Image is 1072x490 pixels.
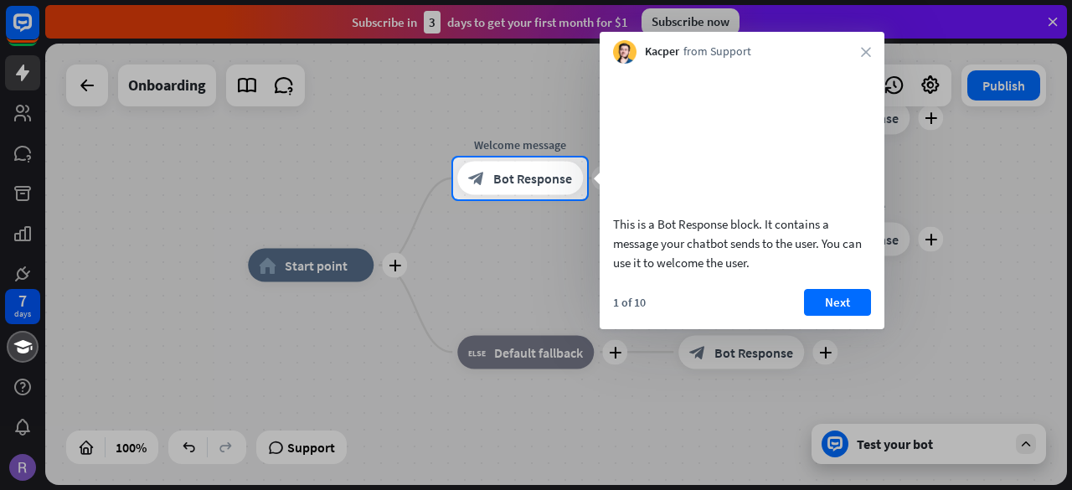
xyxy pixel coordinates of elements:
[613,295,646,310] div: 1 of 10
[613,214,871,272] div: This is a Bot Response block. It contains a message your chatbot sends to the user. You can use i...
[645,44,679,60] span: Kacper
[493,170,572,187] span: Bot Response
[861,47,871,57] i: close
[468,170,485,187] i: block_bot_response
[683,44,751,60] span: from Support
[804,289,871,316] button: Next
